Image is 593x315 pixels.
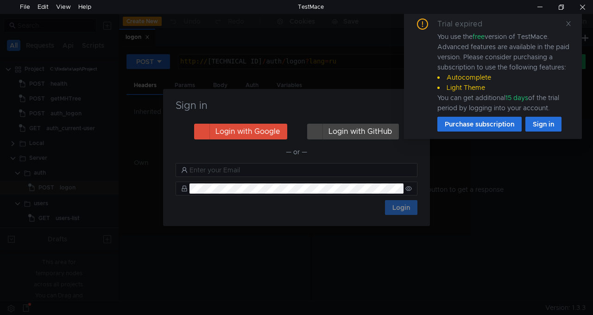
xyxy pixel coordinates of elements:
h3: Sign in [174,100,419,111]
li: Autocomplete [437,72,571,82]
div: Trial expired [437,19,493,30]
button: Login with GitHub [307,124,399,139]
span: 15 days [505,94,528,102]
button: Sign in [525,117,561,132]
div: You can get additional of the trial period by logging into your account. [437,93,571,113]
button: Login with Google [194,124,287,139]
div: — or — [176,146,417,157]
li: Light Theme [437,82,571,93]
input: Enter your Email [189,165,412,175]
div: You use the version of TestMace. Advanced features are available in the paid version. Please cons... [437,31,571,113]
span: free [473,32,485,41]
button: Purchase subscription [437,117,522,132]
